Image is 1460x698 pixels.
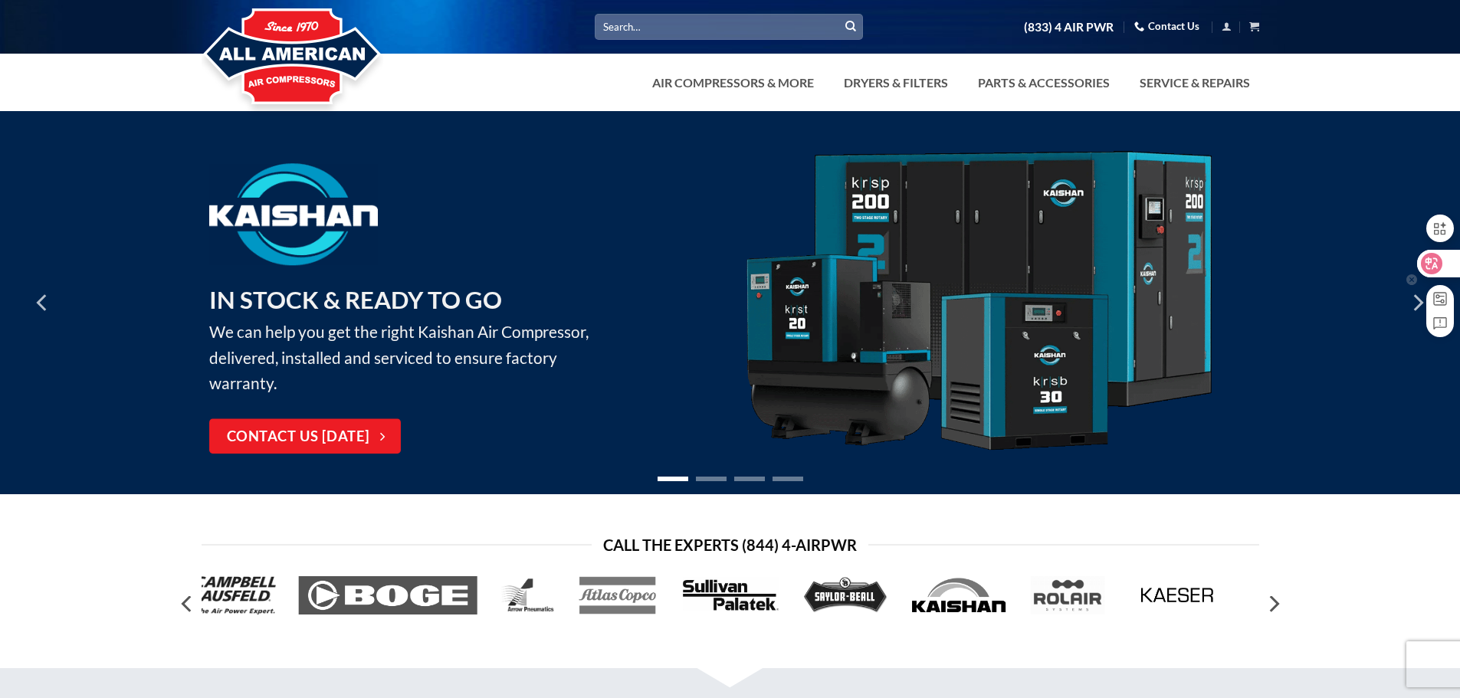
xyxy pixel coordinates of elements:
button: Submit [839,15,862,38]
strong: IN STOCK & READY TO GO [209,285,502,314]
button: Next [1259,589,1287,619]
button: Previous [174,589,202,619]
p: We can help you get the right Kaishan Air Compressor, delivered, installed and serviced to ensure... [209,281,612,396]
a: Contact Us [DATE] [209,419,401,454]
a: Parts & Accessories [969,67,1119,98]
a: Login [1222,17,1232,36]
span: Contact Us [DATE] [227,426,370,448]
input: Search… [595,14,863,39]
li: Page dot 2 [696,477,727,481]
button: Previous [29,264,57,341]
img: Kaishan [741,151,1216,455]
a: Dryers & Filters [835,67,957,98]
span: Call the Experts (844) 4-AirPwr [603,533,857,557]
a: (833) 4 AIR PWR [1024,14,1114,41]
li: Page dot 4 [773,477,803,481]
li: Page dot 1 [658,477,688,481]
li: Page dot 3 [734,477,765,481]
button: Next [1403,264,1431,341]
a: Contact Us [1134,15,1199,38]
img: Kaishan [209,163,378,265]
a: Service & Repairs [1130,67,1259,98]
a: Air Compressors & More [643,67,823,98]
